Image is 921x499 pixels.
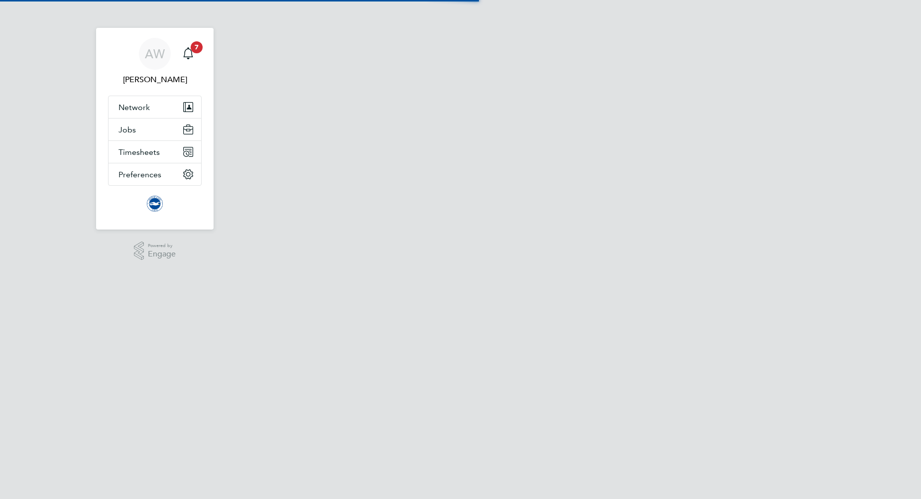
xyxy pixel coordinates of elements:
[118,125,136,134] span: Jobs
[191,41,203,53] span: 7
[109,119,201,140] button: Jobs
[108,74,202,86] span: Andrew Wood
[148,250,176,258] span: Engage
[134,242,176,260] a: Powered byEngage
[109,163,201,185] button: Preferences
[96,28,214,230] nav: Main navigation
[108,38,202,86] a: AW[PERSON_NAME]
[109,96,201,118] button: Network
[118,103,150,112] span: Network
[145,47,165,60] span: AW
[118,170,161,179] span: Preferences
[108,196,202,212] a: Go to home page
[148,242,176,250] span: Powered by
[109,141,201,163] button: Timesheets
[178,38,198,70] a: 7
[118,147,160,157] span: Timesheets
[147,196,163,212] img: brightonandhovealbion-logo-retina.png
